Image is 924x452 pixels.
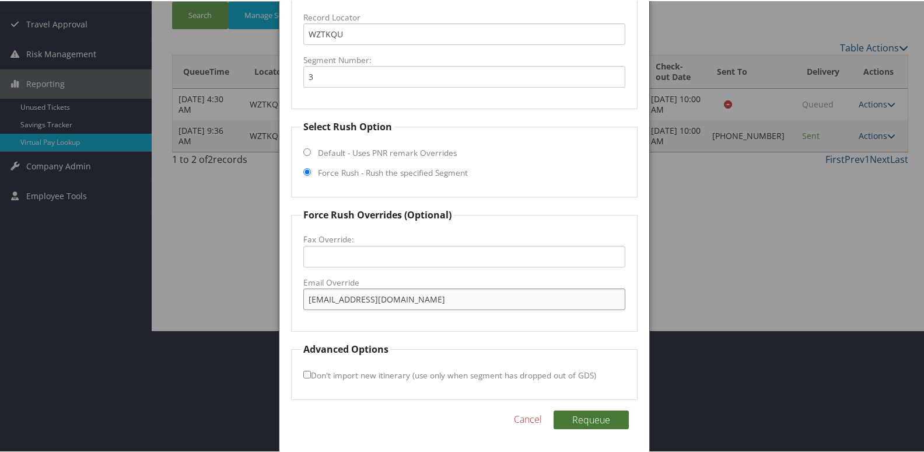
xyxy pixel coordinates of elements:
[554,409,629,428] button: Requeue
[303,276,626,287] label: Email Override
[303,370,311,377] input: Don't import new itinerary (use only when segment has dropped out of GDS)
[303,53,626,65] label: Segment Number:
[318,166,468,178] label: Force Rush - Rush the specified Segment
[303,363,596,385] label: Don't import new itinerary (use only when segment has dropped out of GDS)
[303,232,626,244] label: Fax Override:
[318,146,457,158] label: Default - Uses PNR remark Overrides
[302,119,394,133] legend: Select Rush Option
[302,207,453,221] legend: Force Rush Overrides (Optional)
[303,11,626,22] label: Record Locator
[302,341,390,355] legend: Advanced Options
[514,411,542,425] a: Cancel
